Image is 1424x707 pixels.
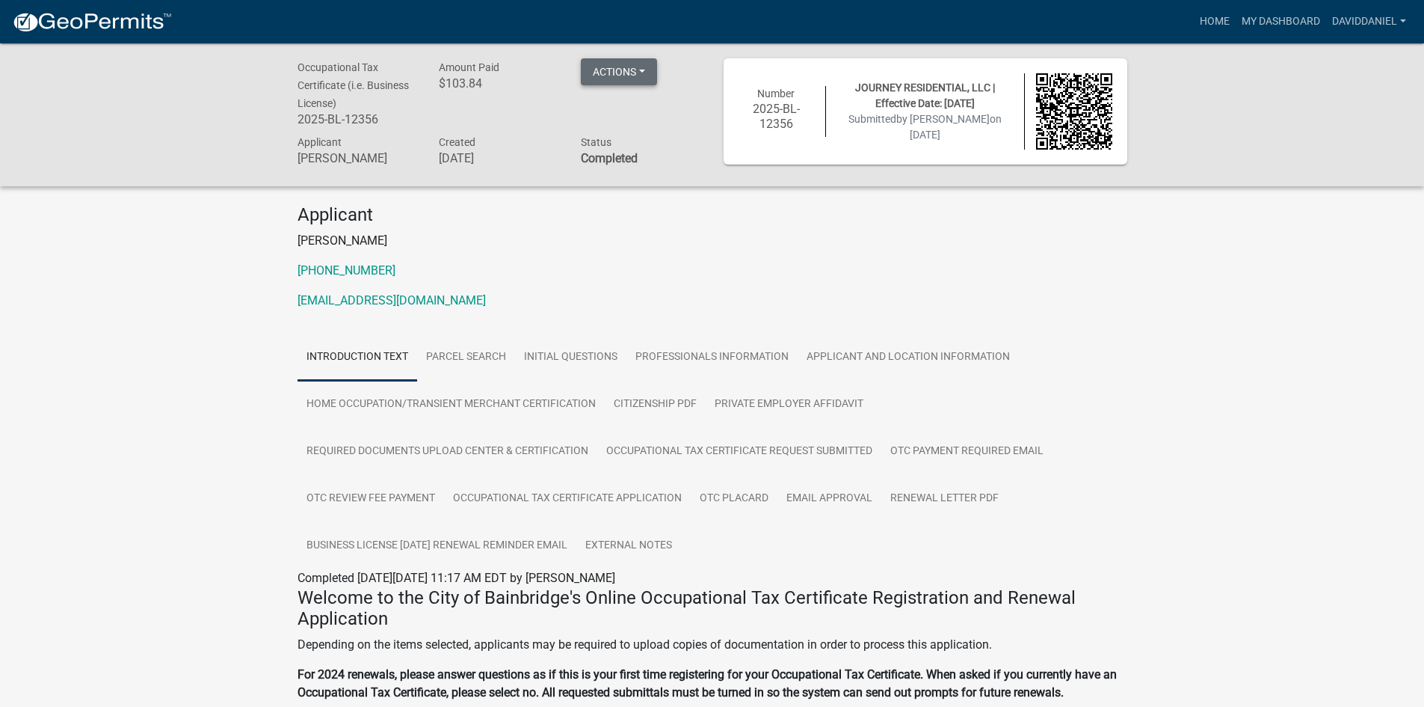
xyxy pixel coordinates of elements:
[298,381,605,429] a: Home Occupation/Transient Merchant Certification
[1236,7,1326,36] a: My Dashboard
[417,334,515,382] a: Parcel search
[298,232,1127,250] p: [PERSON_NAME]
[576,522,681,570] a: External Notes
[298,522,576,570] a: Business License [DATE] Renewal Reminder Email
[298,475,444,523] a: OTC Review Fee Payment
[848,113,1002,141] span: Submitted on [DATE]
[298,61,409,109] span: Occupational Tax Certificate (i.e. Business License)
[298,334,417,382] a: Introduction Text
[298,293,486,307] a: [EMAIL_ADDRESS][DOMAIN_NAME]
[881,428,1052,476] a: OTC Payment Required Email
[1036,73,1112,150] img: QR code
[298,263,395,278] a: [PHONE_NUMBER]
[298,136,342,148] span: Applicant
[896,113,990,125] span: by [PERSON_NAME]
[298,204,1127,226] h4: Applicant
[444,475,691,523] a: Occupational Tax Certificate Application
[581,136,611,148] span: Status
[439,151,558,165] h6: [DATE]
[605,381,706,429] a: Citizenship PDF
[581,58,657,85] button: Actions
[1326,7,1412,36] a: daviddaniel
[881,475,1008,523] a: Renewal Letter PDF
[855,82,995,109] span: JOURNEY RESIDENTIAL, LLC | Effective Date: [DATE]
[298,667,1117,700] strong: For 2024 renewals, please answer questions as if this is your first time registering for your Occ...
[298,112,417,126] h6: 2025-BL-12356
[581,151,638,165] strong: Completed
[691,475,777,523] a: OTC Placard
[1194,7,1236,36] a: Home
[597,428,881,476] a: Occupational Tax Certificate Request Submitted
[439,136,475,148] span: Created
[298,571,615,585] span: Completed [DATE][DATE] 11:17 AM EDT by [PERSON_NAME]
[298,428,597,476] a: Required Documents Upload Center & Certification
[439,61,499,73] span: Amount Paid
[757,88,795,100] span: Number
[439,76,558,91] h6: $103.84
[777,475,881,523] a: Email Approval
[298,587,1127,631] h4: Welcome to the City of Bainbridge's Online Occupational Tax Certificate Registration and Renewal ...
[626,334,798,382] a: Professionals Information
[298,151,417,165] h6: [PERSON_NAME]
[798,334,1019,382] a: Applicant and Location Information
[298,636,1127,654] p: Depending on the items selected, applicants may be required to upload copies of documentation in ...
[706,381,872,429] a: Private Employer Affidavit
[515,334,626,382] a: Initial Questions
[739,102,815,130] h6: 2025-BL-12356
